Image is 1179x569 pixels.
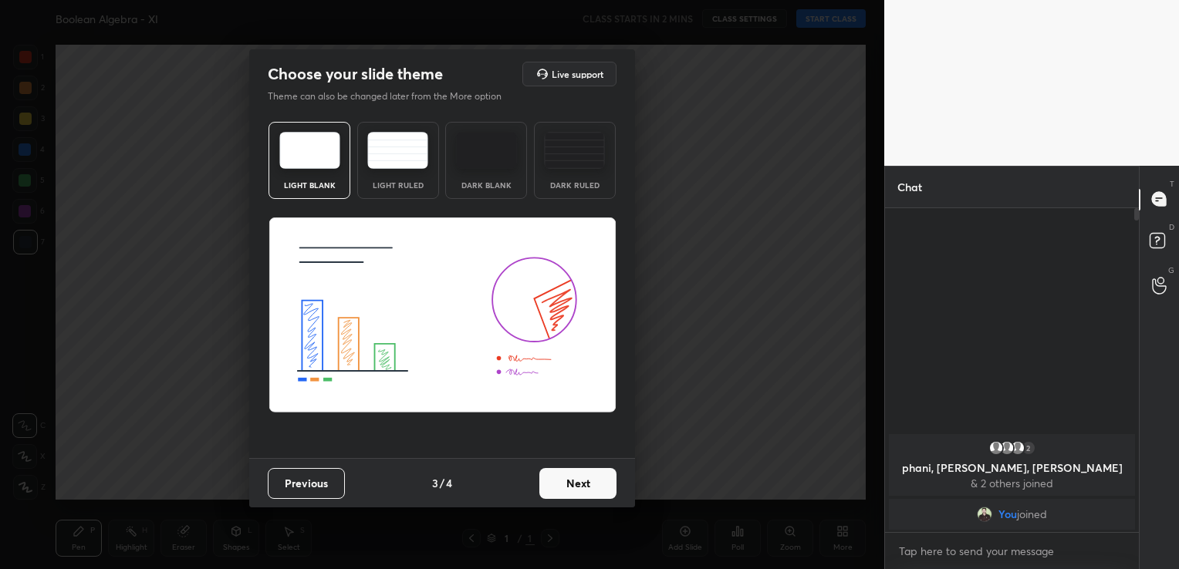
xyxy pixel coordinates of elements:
p: Chat [885,167,934,207]
img: darkTheme.f0cc69e5.svg [456,132,517,169]
p: T [1170,178,1174,190]
h4: 3 [432,475,438,491]
h5: Live support [552,69,603,79]
div: Dark Ruled [544,181,606,189]
div: Dark Blank [455,181,517,189]
p: D [1169,221,1174,233]
button: Previous [268,468,345,499]
h4: / [440,475,444,491]
img: 92155e9b22ef4df58f3aabcf37ccfb9e.jpg [977,507,992,522]
p: Theme can also be changed later from the More option [268,89,518,103]
img: default.png [988,440,1004,456]
img: default.png [1010,440,1025,456]
div: Light Ruled [367,181,429,189]
img: lightTheme.e5ed3b09.svg [279,132,340,169]
p: G [1168,264,1174,276]
p: & 2 others joined [898,477,1126,490]
p: phani, [PERSON_NAME], [PERSON_NAME] [898,462,1126,474]
h4: 4 [446,475,452,491]
img: darkRuledTheme.de295e13.svg [544,132,605,169]
button: Next [539,468,617,499]
div: 2 [1021,440,1036,456]
img: default.png [999,440,1015,456]
img: lightThemeBanner.fbc32fad.svg [269,217,617,413]
img: lightRuledTheme.5fabf969.svg [367,132,428,169]
div: grid [885,431,1139,533]
span: You [998,508,1017,520]
div: Light Blank [279,181,340,189]
span: joined [1017,508,1047,520]
h2: Choose your slide theme [268,64,443,84]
